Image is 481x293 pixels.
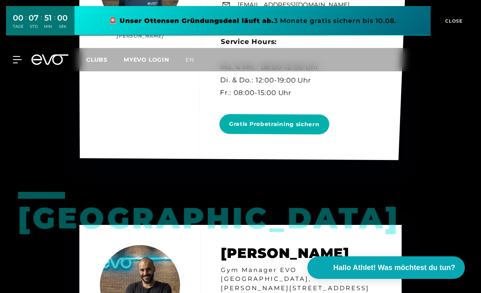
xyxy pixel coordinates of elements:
div: : [41,13,42,34]
div: TAGE [13,24,23,29]
button: CLOSE [431,6,475,35]
span: Clubs [86,56,108,63]
span: en [185,56,194,63]
span: CLOSE [443,17,463,25]
div: : [25,13,27,34]
div: STD [29,24,39,29]
div: 51 [44,12,52,24]
div: : [54,13,55,34]
a: Clubs [86,56,124,63]
div: 00 [13,12,23,24]
a: en [185,55,204,64]
span: Gratis Probetraining sichern [229,120,319,129]
button: Hallo Athlet! Was möchtest du tun? [307,256,465,279]
div: SEK [57,24,68,29]
a: MYEVO LOGIN [124,56,169,63]
div: 07 [29,12,39,24]
a: Gratis Probetraining sichern [219,108,333,141]
div: 00 [57,12,68,24]
span: Hallo Athlet! Was möchtest du tun? [333,262,455,273]
div: MIN [44,24,52,29]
